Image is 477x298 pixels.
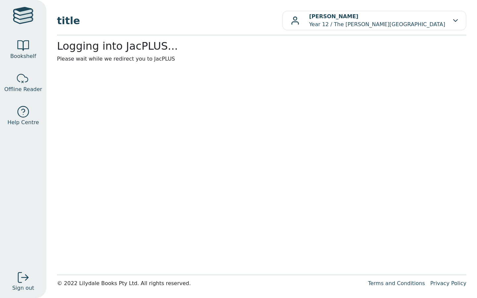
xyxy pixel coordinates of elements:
[57,13,282,28] span: title
[430,280,466,286] a: Privacy Policy
[309,13,445,28] p: Year 12 / The [PERSON_NAME][GEOGRAPHIC_DATA]
[7,119,39,126] span: Help Centre
[12,284,34,292] span: Sign out
[57,55,466,63] p: Please wait while we redirect you to JacPLUS
[368,280,425,286] a: Terms and Conditions
[57,40,466,52] h2: Logging into JacPLUS...
[4,85,42,93] span: Offline Reader
[57,279,363,287] div: © 2022 Lilydale Books Pty Ltd. All rights reserved.
[309,13,358,20] b: [PERSON_NAME]
[10,52,36,60] span: Bookshelf
[282,11,466,30] button: [PERSON_NAME]Year 12 / The [PERSON_NAME][GEOGRAPHIC_DATA]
